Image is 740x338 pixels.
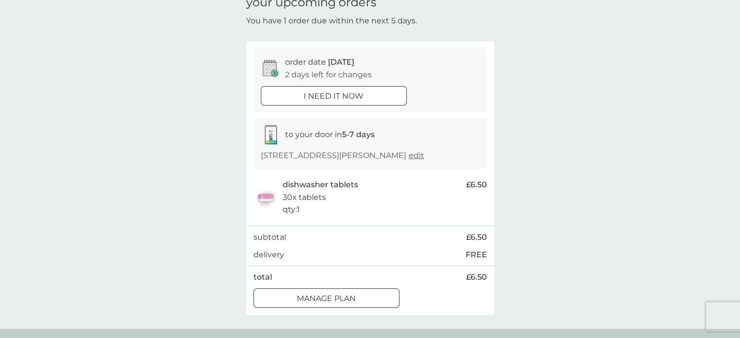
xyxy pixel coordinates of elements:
span: to your door in [285,130,375,139]
span: £6.50 [466,231,487,244]
span: £6.50 [466,178,487,191]
p: 30x tablets [283,191,326,204]
span: [DATE] [328,57,354,67]
button: Manage plan [253,288,399,308]
a: edit [409,151,424,160]
p: dishwasher tablets [283,178,358,191]
p: 2 days left for changes [285,69,372,81]
button: i need it now [261,86,407,106]
p: Manage plan [297,292,356,305]
span: £6.50 [466,271,487,284]
p: [STREET_ADDRESS][PERSON_NAME] [261,149,424,162]
p: FREE [466,249,487,261]
p: subtotal [253,231,286,244]
p: i need it now [304,90,363,103]
p: total [253,271,272,284]
strong: 5-7 days [342,130,375,139]
p: order date [285,56,354,69]
p: qty : 1 [283,203,300,216]
p: You have 1 order due within the next 5 days. [246,15,417,27]
p: delivery [253,249,284,261]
